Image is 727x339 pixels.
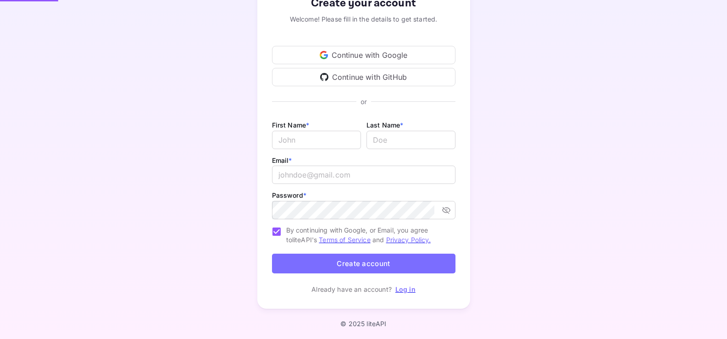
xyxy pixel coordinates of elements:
[311,284,392,294] p: Already have an account?
[366,131,455,149] input: Doe
[272,131,361,149] input: John
[395,285,416,293] a: Log in
[386,236,431,244] a: Privacy Policy.
[319,236,370,244] a: Terms of Service
[286,225,448,245] span: By continuing with Google, or Email, you agree to liteAPI's and
[272,14,455,24] div: Welcome! Please fill in the details to get started.
[272,191,306,199] label: Password
[438,202,455,218] button: toggle password visibility
[272,121,310,129] label: First Name
[272,254,455,273] button: Create account
[340,320,386,328] p: © 2025 liteAPI
[272,156,292,164] label: Email
[272,166,455,184] input: johndoe@gmail.com
[272,68,455,86] div: Continue with GitHub
[272,46,455,64] div: Continue with Google
[366,121,404,129] label: Last Name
